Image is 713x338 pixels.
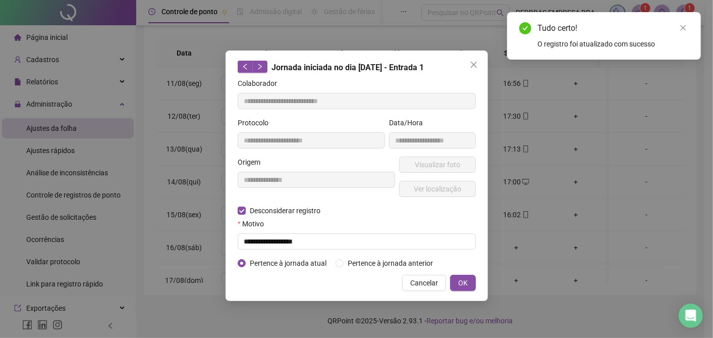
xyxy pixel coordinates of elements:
span: left [242,63,249,70]
div: O registro foi atualizado com sucesso [537,38,689,50]
div: Open Intercom Messenger [679,304,703,328]
span: right [256,63,263,70]
button: OK [450,275,476,291]
button: Close [466,57,482,73]
label: Data/Hora [389,117,429,128]
span: close [680,24,687,31]
label: Protocolo [238,117,275,128]
label: Colaborador [238,78,284,89]
button: left [238,61,253,73]
div: Jornada iniciada no dia [DATE] - Entrada 1 [238,61,476,74]
label: Motivo [238,218,270,229]
span: Desconsiderar registro [246,205,324,216]
span: OK [458,277,468,288]
span: Pertence à jornada atual [246,258,331,269]
span: check-circle [519,22,531,34]
label: Origem [238,157,267,168]
button: Visualizar foto [399,157,476,173]
span: close [470,61,478,69]
span: Cancelar [410,277,438,288]
button: right [252,61,267,73]
div: Tudo certo! [537,22,689,34]
button: Ver localização [399,181,476,197]
a: Close [678,22,689,33]
button: Cancelar [402,275,446,291]
span: Pertence à jornada anterior [344,258,437,269]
